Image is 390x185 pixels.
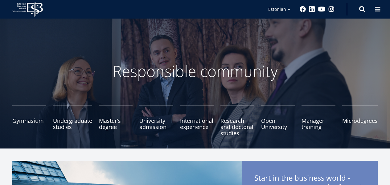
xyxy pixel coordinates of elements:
a: Manager training [302,105,335,136]
a: Master's degree [99,105,133,136]
a: Research and doctoral studies [220,105,254,136]
a: International experience [180,105,214,136]
font: Master's degree [99,117,121,131]
font: Microdegrees [342,117,378,124]
font: Open University [261,117,287,131]
font: Research and doctoral studies [220,117,253,137]
font: University admission [139,117,166,131]
a: Gymnasium [12,105,46,136]
a: University admission [139,105,173,136]
a: Microdegrees [342,105,378,136]
a: Open University [261,105,295,136]
font: Undergraduate studies [53,117,92,131]
a: Undergraduate studies [53,105,92,136]
font: Gymnasium [12,117,44,124]
font: International experience [180,117,213,131]
font: Manager training [302,117,324,131]
font: Responsible community [113,61,278,82]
